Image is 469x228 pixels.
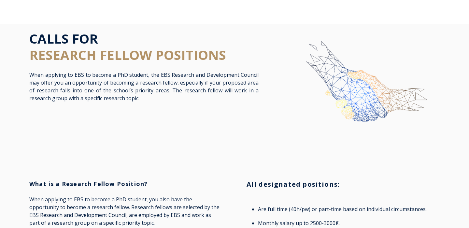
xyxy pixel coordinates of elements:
[283,31,440,152] img: img-ebs-hand
[29,71,259,102] span: When applying to EBS to become a PhD student, the EBS Research and Development Council may offer ...
[247,180,440,188] h3: All designated positions:
[29,46,226,64] span: RESEARCH FELLOW POSITIONS
[29,31,259,63] h1: CALLS FOR
[258,204,436,214] li: Are full time (40h/pw) or part-time based on individual circumstances.
[29,180,222,188] h3: What is a Research Fellow Position?
[29,195,222,227] p: When applying to EBS to become a PhD student, you also have the opportunity to become a research ...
